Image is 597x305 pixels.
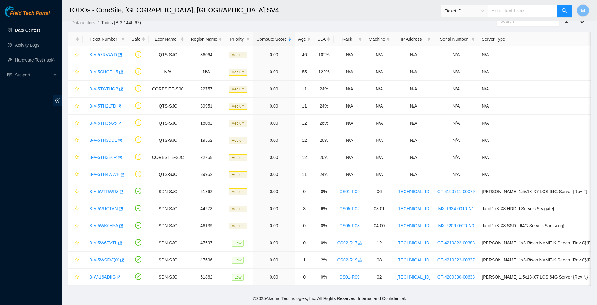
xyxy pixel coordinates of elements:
[5,11,50,19] a: Akamai TechnologiesField Tech Portal
[445,6,484,16] span: Ticket ID
[72,67,79,77] button: star
[75,104,79,109] span: star
[149,234,187,252] td: SDN-SJC
[187,149,226,166] td: 22758
[135,171,141,177] span: exclamation-circle
[253,132,295,149] td: 0.00
[365,217,393,234] td: 04:00
[149,132,187,149] td: QTS-SJC
[72,152,79,162] button: star
[314,98,334,115] td: 24%
[253,183,295,200] td: 0.00
[187,217,226,234] td: 46139
[253,63,295,81] td: 0.00
[314,217,334,234] td: 0%
[295,132,314,149] td: 12
[397,275,431,280] a: [TECHNICAL_ID]
[187,166,226,183] td: 39952
[149,166,187,183] td: QTS-SJC
[365,115,393,132] td: N/A
[564,19,569,24] a: download
[295,234,314,252] td: 0
[488,5,557,17] input: Enter text here...
[149,269,187,286] td: SDN-SJC
[187,98,226,115] td: 39951
[187,200,226,217] td: 44273
[295,115,314,132] td: 12
[334,46,365,63] td: N/A
[295,81,314,98] td: 11
[295,63,314,81] td: 55
[365,166,393,183] td: N/A
[339,275,359,280] a: CS01-R09
[581,7,585,15] span: M
[101,20,141,25] a: Todos (B-3-144LI67)
[253,234,295,252] td: 0.00
[232,257,244,264] span: Low
[229,188,247,195] span: Medium
[334,98,365,115] td: N/A
[365,252,393,269] td: 08
[253,98,295,115] td: 0.00
[397,257,431,262] a: [TECHNICAL_ID]
[434,132,479,149] td: N/A
[253,166,295,183] td: 0.00
[334,149,365,166] td: N/A
[75,206,79,211] span: star
[89,155,117,160] a: B-V-5TH3E6R
[10,11,50,16] span: Field Tech Portal
[72,169,79,179] button: star
[149,149,187,166] td: CORESITE-SJC
[89,138,117,143] a: B-V-5TH3DD1
[314,132,334,149] td: 26%
[562,8,567,14] span: search
[314,252,334,269] td: 2%
[62,292,597,305] footer: © 2025 Akamai Technologies, Inc. All Rights Reserved. Internal and Confidential.
[229,154,247,161] span: Medium
[75,275,79,280] span: star
[72,84,79,94] button: star
[89,275,116,280] a: B-W-16ADIIG
[75,155,79,160] span: star
[75,241,79,246] span: star
[337,257,362,262] a: CS02-R19lock
[337,240,362,245] a: CS02-R17lock
[75,138,79,143] span: star
[437,240,475,245] a: CT-4210322-00383
[295,98,314,115] td: 11
[149,46,187,63] td: QTS-SJC
[75,189,79,194] span: star
[187,115,226,132] td: 18062
[437,275,475,280] a: CT-4200330-00633
[15,28,40,33] a: Data Centers
[135,256,141,263] span: check-circle
[557,5,572,17] button: search
[393,115,434,132] td: N/A
[75,258,79,263] span: star
[334,115,365,132] td: N/A
[232,274,244,281] span: Low
[393,166,434,183] td: N/A
[135,136,141,143] span: exclamation-circle
[295,269,314,286] td: 0
[89,121,117,126] a: B-V-5TH36G5
[334,166,365,183] td: N/A
[339,223,359,228] a: CS05-R08
[437,189,475,194] a: CT-4190711-00079
[229,223,247,229] span: Medium
[75,224,79,229] span: star
[72,204,79,214] button: star
[358,258,362,262] span: lock
[149,183,187,200] td: SDN-SJC
[89,69,118,74] a: B-V-5SNQEU5
[438,223,474,228] a: MX-2209-0520-N0
[434,63,479,81] td: N/A
[365,98,393,115] td: N/A
[253,149,295,166] td: 0.00
[135,222,141,229] span: check-circle
[97,20,99,25] span: /
[434,98,479,115] td: N/A
[53,95,62,106] span: double-left
[89,206,118,211] a: B-V-5VUCTAN
[253,269,295,286] td: 0.00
